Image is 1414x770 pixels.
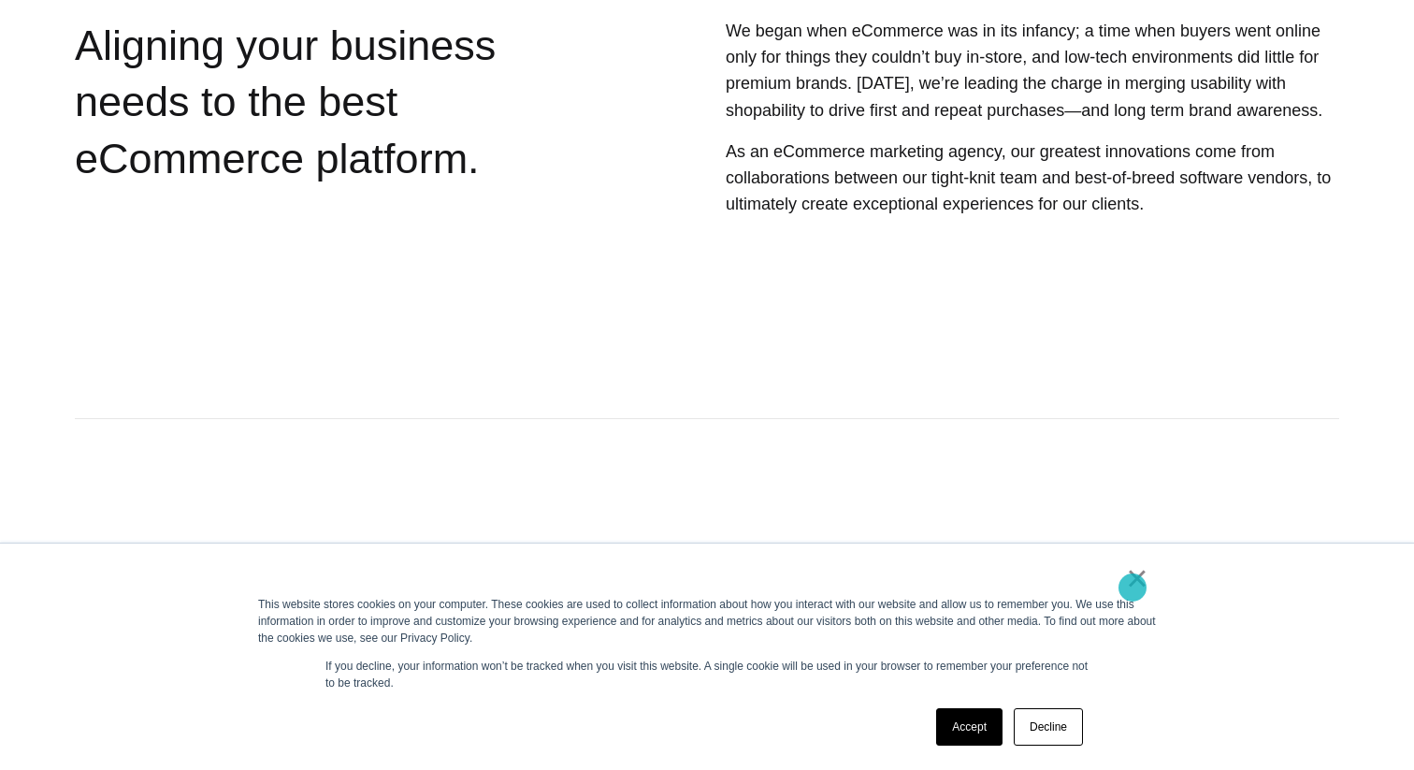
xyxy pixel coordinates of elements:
[726,138,1339,218] p: As an eCommerce marketing agency, our greatest innovations come from collaborations between our t...
[936,708,1003,746] a: Accept
[325,658,1089,691] p: If you decline, your information won’t be tracked when you visit this website. A single cookie wi...
[726,18,1339,123] p: We began when eCommerce was in its infancy; a time when buyers went online only for things they c...
[258,596,1156,647] div: This website stores cookies on your computer. These cookies are used to collect information about...
[1126,570,1148,587] a: ×
[1014,708,1083,746] a: Decline
[75,418,1339,743] h2: Service Offerings
[75,18,580,306] div: Aligning your business needs to the best eCommerce platform.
